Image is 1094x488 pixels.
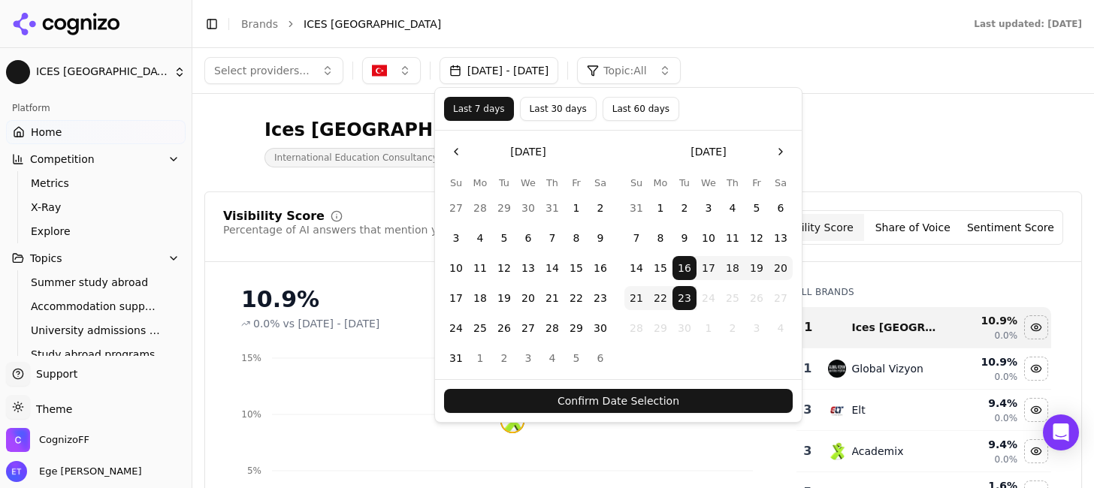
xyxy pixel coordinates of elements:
tr: 3eltElt9.4%0.0%Hide elt data [796,390,1051,431]
button: Hide ices turkey data [1024,315,1048,339]
button: Wednesday, August 6th, 2025 [516,226,540,250]
button: Saturday, August 2nd, 2025 [588,196,612,220]
button: Friday, August 1st, 2025 [564,196,588,220]
th: Monday [648,176,672,190]
button: Sunday, August 10th, 2025 [444,256,468,280]
button: Thursday, September 4th, 2025 [540,346,564,370]
button: Monday, August 25th, 2025 [468,316,492,340]
img: academix [828,442,846,460]
button: Friday, September 19th, 2025, selected [745,256,769,280]
tspan: 10% [241,409,261,420]
div: Global Vizyon [852,361,923,376]
th: Sunday [624,176,648,190]
th: Saturday [588,176,612,190]
button: Tuesday, September 2nd, 2025 [672,196,697,220]
button: Tuesday, August 19th, 2025 [492,286,516,310]
button: Tuesday, September 2nd, 2025 [492,346,516,370]
img: ices turkey [828,318,846,336]
button: Saturday, September 20th, 2025, selected [769,256,793,280]
button: Saturday, September 13th, 2025 [769,226,793,250]
span: 0.0% [253,316,280,331]
button: Wednesday, August 27th, 2025 [516,316,540,340]
div: Open Intercom Messenger [1043,414,1079,450]
a: Brands [241,18,278,30]
img: Turkiye [372,63,387,78]
button: Last 60 days [603,97,679,121]
div: 10.9 % [953,313,1017,328]
button: Tuesday, September 16th, 2025, selected [672,256,697,280]
tr: 1ices turkeyIces [GEOGRAPHIC_DATA]10.9%0.0%Hide ices turkey data [796,307,1051,348]
button: Sunday, August 3rd, 2025 [444,226,468,250]
th: Wednesday [697,176,721,190]
th: Thursday [540,176,564,190]
button: Sunday, September 21st, 2025, selected [624,286,648,310]
button: Friday, August 15th, 2025 [564,256,588,280]
span: Study abroad programs [31,347,162,362]
button: Friday, August 29th, 2025 [564,316,588,340]
span: ICES [GEOGRAPHIC_DATA] [304,17,441,32]
span: Support [30,366,77,381]
span: Theme [30,403,72,415]
button: Friday, September 12th, 2025 [745,226,769,250]
div: 1 [802,360,812,378]
button: Topics [6,246,186,270]
div: 10.9% [241,286,765,313]
button: Go to the Previous Month [444,140,468,164]
button: Last 30 days [520,97,597,121]
th: Saturday [769,176,793,190]
a: Explore [25,221,168,242]
button: Saturday, August 30th, 2025 [588,316,612,340]
div: Ices [GEOGRAPHIC_DATA] [852,320,941,335]
button: Thursday, July 31st, 2025 [540,196,564,220]
button: Thursday, September 18th, 2025, selected [721,256,745,280]
button: Competition [6,147,186,171]
button: Monday, July 28th, 2025 [468,196,492,220]
img: CognizoFF [6,428,30,452]
span: Explore [31,224,162,239]
button: Thursday, August 21st, 2025 [540,286,564,310]
a: Accommodation support services [25,296,168,317]
span: Competition [30,152,95,167]
span: Home [31,125,62,140]
img: ICES Turkey [204,119,252,167]
span: Accommodation support services [31,299,162,314]
th: Friday [564,176,588,190]
tspan: 15% [241,353,261,363]
button: Saturday, August 9th, 2025 [588,226,612,250]
button: Go to the Next Month [769,140,793,164]
th: Thursday [721,176,745,190]
button: Saturday, August 23rd, 2025 [588,286,612,310]
span: Topics [30,251,62,266]
span: CognizoFF [39,433,89,447]
div: 9.4 % [953,396,1017,411]
nav: breadcrumb [241,17,944,32]
button: Wednesday, July 30th, 2025 [516,196,540,220]
button: Tuesday, August 26th, 2025 [492,316,516,340]
div: 9.4 % [953,437,1017,452]
span: University admissions consulting [31,323,162,338]
button: Hide elt data [1024,398,1048,422]
button: Today, Tuesday, September 23rd, 2025, selected [672,286,697,310]
span: International Education Consultancy [264,148,448,167]
span: ICES [GEOGRAPHIC_DATA] [36,65,168,79]
th: Wednesday [516,176,540,190]
button: Sunday, August 17th, 2025 [444,286,468,310]
div: Academix [852,444,904,459]
button: Visibility Score [766,214,864,241]
span: Select providers... [214,63,310,78]
div: Visibility Score [223,210,325,222]
button: Saturday, September 6th, 2025 [769,196,793,220]
tr: 1global vizyonGlobal Vizyon10.9%0.0%Hide global vizyon data [796,348,1051,390]
button: Monday, September 15th, 2025 [648,256,672,280]
div: 3 [802,401,812,419]
button: Monday, August 18th, 2025 [468,286,492,310]
button: Sunday, September 14th, 2025 [624,256,648,280]
button: Monday, August 11th, 2025 [468,256,492,280]
button: Share of Voice [864,214,962,241]
button: Monday, September 22nd, 2025, selected [648,286,672,310]
button: Saturday, September 6th, 2025 [588,346,612,370]
div: Platform [6,96,186,120]
div: Ices [GEOGRAPHIC_DATA] [264,118,522,142]
img: ICES Turkey [6,60,30,84]
button: Tuesday, August 12th, 2025 [492,256,516,280]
